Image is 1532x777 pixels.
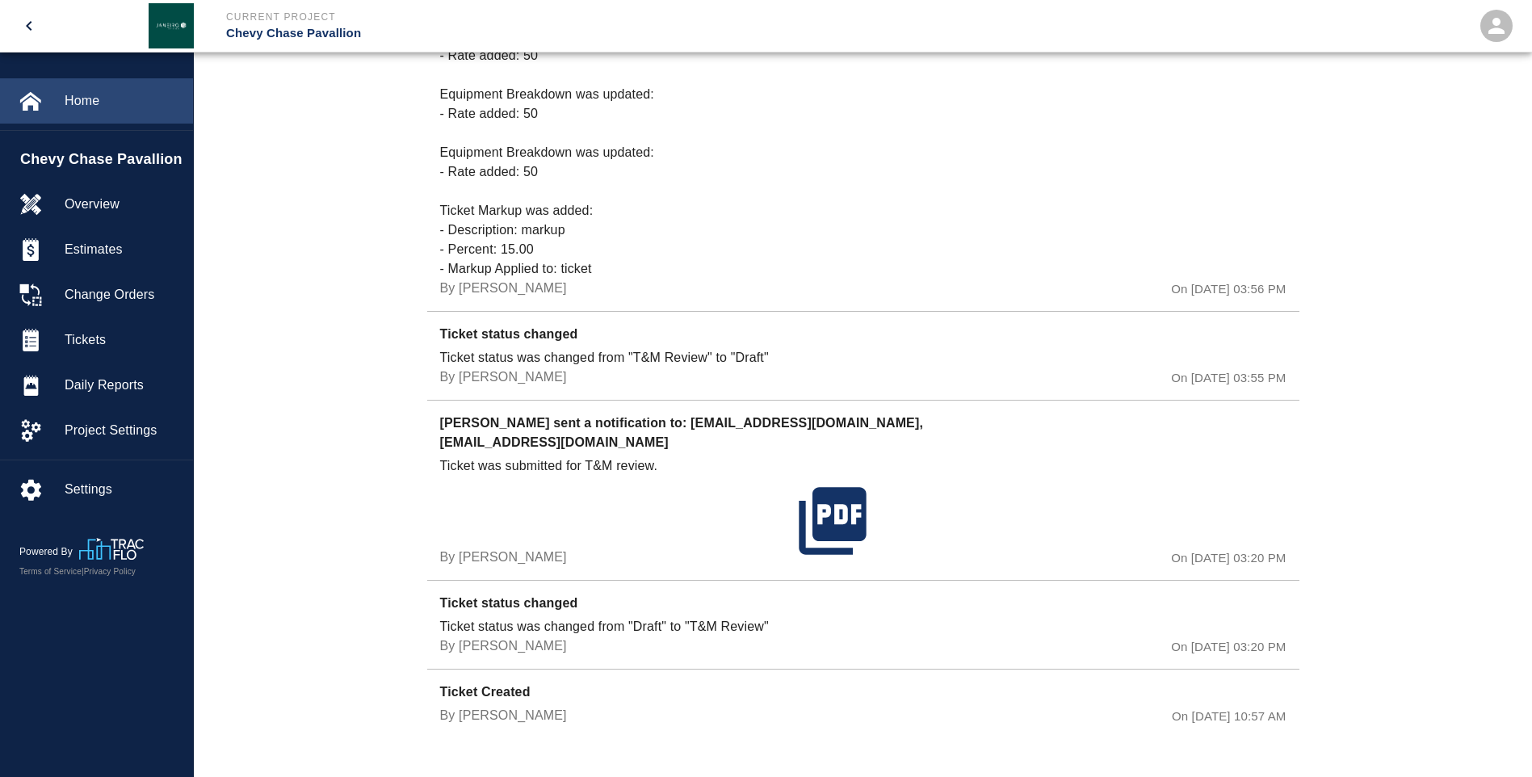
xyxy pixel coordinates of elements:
p: Ticket status was changed from "Draft" to "T&M Review" [440,617,793,636]
p: Ticket status was changed from "T&M Review" to "Draft" [440,348,793,367]
p: Current Project [226,10,854,24]
p: On [DATE] 10:57 AM [1172,708,1286,726]
p: On [DATE] 03:56 PM [1171,280,1286,299]
a: Terms of Service [19,567,82,576]
p: By [PERSON_NAME] [440,279,567,298]
p: By [PERSON_NAME] [440,548,567,567]
p: [PERSON_NAME] sent a notification to: [EMAIL_ADDRESS][DOMAIN_NAME], [EMAIL_ADDRESS][DOMAIN_NAME] [440,414,1005,456]
span: Tickets [65,330,180,350]
p: By [PERSON_NAME] [440,367,567,387]
p: By [PERSON_NAME] [440,636,567,656]
p: Ticket was submitted for T&M review. [440,456,793,476]
a: Privacy Policy [84,567,136,576]
span: Change Orders [65,285,180,304]
p: Ticket status changed [440,325,1005,348]
iframe: Chat Widget [1451,699,1532,777]
p: By [PERSON_NAME] [440,706,567,725]
span: Estimates [65,240,180,259]
span: Settings [65,480,180,499]
img: TracFlo [79,538,144,560]
button: open drawer [10,6,48,45]
span: Home [65,91,180,111]
p: On [DATE] 03:55 PM [1171,369,1286,388]
p: Powered By [19,544,79,559]
p: Ticket Created [440,682,1005,706]
span: Chevy Chase Pavallion [20,149,185,170]
span: Overview [65,195,180,214]
img: Janeiro Inc [149,3,194,48]
span: Daily Reports [65,376,180,395]
p: On [DATE] 03:20 PM [1171,638,1286,657]
span: Project Settings [65,421,180,440]
span: | [82,567,84,576]
p: On [DATE] 03:20 PM [1171,549,1286,568]
p: Ticket status changed [440,594,1005,617]
p: Chevy Chase Pavallion [226,24,854,43]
